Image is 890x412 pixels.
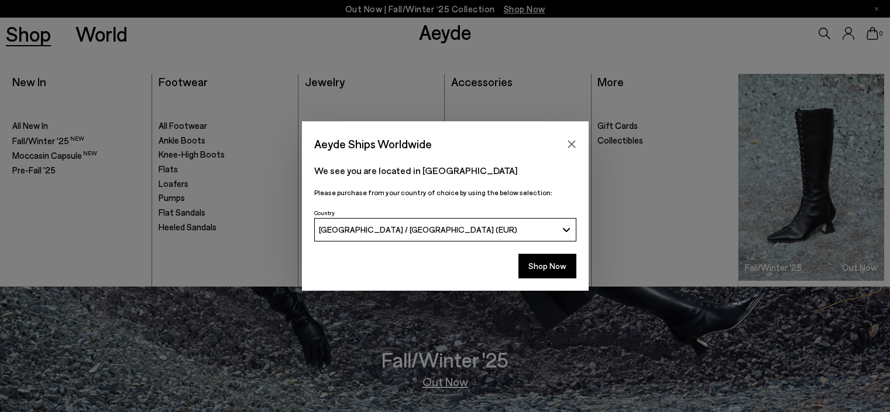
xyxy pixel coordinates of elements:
span: Aeyde Ships Worldwide [314,134,432,154]
button: Shop Now [518,254,576,278]
span: Country [314,209,335,216]
p: We see you are located in [GEOGRAPHIC_DATA] [314,164,576,178]
p: Please purchase from your country of choice by using the below selection: [314,187,576,198]
span: [GEOGRAPHIC_DATA] / [GEOGRAPHIC_DATA] (EUR) [319,224,517,234]
button: Close [563,135,580,153]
